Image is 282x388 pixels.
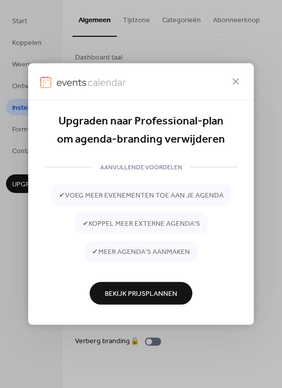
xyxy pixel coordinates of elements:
img: logo-icon [40,76,51,88]
div: Upgraden naar Professional-plan om agenda-branding verwijderen [44,112,238,149]
span: ✔ meer agenda's aanmaken [92,247,190,257]
button: Bekijk Prijsplannen [90,282,192,304]
span: ✔ voeg meer evenementen toe aan je agenda [59,190,224,201]
span: ✔ koppel meer externe agenda's [83,219,200,229]
img: logo-type [56,76,126,88]
span: AANVULLENDE VOORDELEN [92,162,190,173]
span: Bekijk Prijsplannen [105,289,177,299]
